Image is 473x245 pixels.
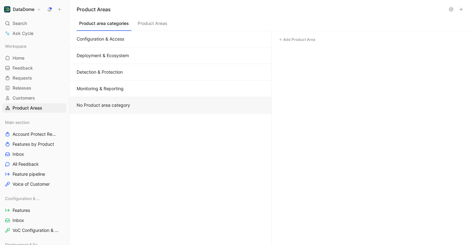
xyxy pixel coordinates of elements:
[3,83,66,93] a: Releases
[69,47,271,64] button: Deployment & Ecosystem
[3,93,66,103] a: Customers
[13,227,59,233] span: VoC Configuration & Access
[3,194,66,203] div: Configuration & Access
[277,36,318,43] button: Add Product Area
[13,65,33,71] span: Feedback
[13,161,39,167] span: All Feedback
[13,105,42,111] span: Product Areas
[3,149,66,159] a: Inbox
[3,206,66,215] a: Features
[3,53,66,63] a: Home
[3,19,66,28] div: Search
[69,64,271,81] button: Detection & Protection
[13,7,34,12] h1: DataDome
[3,140,66,149] a: Features by Product
[69,97,271,114] button: No Product area category
[77,6,445,13] h1: Product Areas
[3,226,66,235] a: VoC Configuration & Access
[135,19,170,31] button: Product Areas
[13,131,58,137] span: Account Protect Requests
[13,95,35,101] span: Customers
[3,194,66,235] div: Configuration & AccessFeaturesInboxVoC Configuration & Access
[3,73,66,83] a: Requests
[3,103,66,113] a: Product Areas
[5,119,30,125] span: Main section
[13,30,33,37] span: Ask Cycle
[5,43,27,49] span: Workspace
[3,42,66,51] div: Workspace
[4,6,10,12] img: DataDome
[13,181,50,187] span: Voice of Customer
[13,85,31,91] span: Releases
[69,31,271,47] button: Configuration & Access
[13,207,30,213] span: Features
[3,29,66,38] a: Ask Cycle
[77,19,131,31] button: Product area categories
[3,118,66,127] div: Main section
[13,171,45,177] span: Feature pipeline
[69,81,271,97] button: Monitoring & Reporting
[5,195,43,202] span: Configuration & Access
[13,55,24,61] span: Home
[3,169,66,179] a: Feature pipeline
[3,130,66,139] a: Account Protect Requests
[13,151,24,157] span: Inbox
[3,5,43,14] button: DataDomeDataDome
[3,179,66,189] a: Voice of Customer
[13,217,24,223] span: Inbox
[3,118,66,189] div: Main sectionAccount Protect RequestsFeatures by ProductInboxAll FeedbackFeature pipelineVoice of ...
[13,141,54,147] span: Features by Product
[13,75,32,81] span: Requests
[3,159,66,169] a: All Feedback
[3,63,66,73] a: Feedback
[3,216,66,225] a: Inbox
[13,20,27,27] span: Search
